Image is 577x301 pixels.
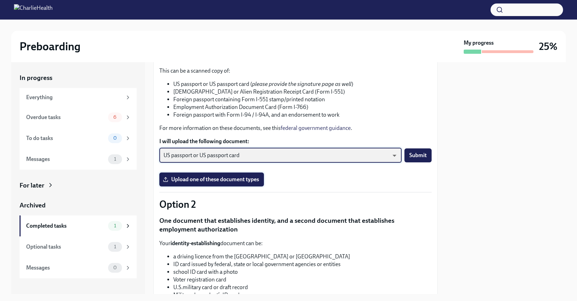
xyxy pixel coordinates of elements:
[164,176,259,183] span: Upload one of these document types
[26,264,105,272] div: Messages
[173,276,432,284] li: Voter registration card
[20,107,137,128] a: Overdue tasks6
[173,111,432,119] li: Foreign passport with Form I-94 / I-94A, and an endorsement to work
[170,240,220,247] strong: identity-establishing
[159,124,432,132] p: For more information on these documents, see this .
[539,40,557,53] h3: 25%
[26,155,105,163] div: Messages
[20,201,137,210] a: Archived
[110,223,120,228] span: 1
[159,67,432,75] p: This can be a scanned copy of:
[464,39,494,47] strong: My progress
[409,152,427,159] span: Submit
[20,73,137,82] a: In progress
[20,39,81,53] h2: Preboarding
[159,148,402,163] div: US passport or US passport card
[26,134,105,142] div: To do tasks
[26,94,122,101] div: Everything
[110,156,120,162] span: 1
[173,291,432,299] li: Military dependent’s ID card
[20,181,44,190] div: For later
[20,88,137,107] a: Everything
[173,260,432,268] li: ID card issued by federal, state or local government agencies or entities
[173,284,432,291] li: U.S.military card or draft record
[173,103,432,111] li: Employment Authorization Document Card (Form I-766)
[26,113,105,121] div: Overdue tasks
[110,244,120,249] span: 1
[173,268,432,276] li: school ID card with a photo
[109,115,121,120] span: 6
[404,148,432,162] button: Submit
[159,172,264,186] label: Upload one of these document types
[173,80,432,88] li: US passport or US passport card ( )
[20,236,137,257] a: Optional tasks1
[173,96,432,103] li: Foreign passport containing Form I-551 stamp/printed notation
[159,240,432,247] p: Your document can be:
[109,265,121,270] span: 0
[252,81,351,87] em: please provide the signature page as well
[173,88,432,96] li: [DEMOGRAPHIC_DATA] or Alien Registration Receipt Card (Form I-551)
[26,243,105,251] div: Optional tasks
[159,198,432,211] p: Option 2
[159,138,432,145] label: I will upload the following document:
[109,135,121,141] span: 0
[20,128,137,149] a: To do tasks0
[281,125,351,131] a: federal government guidance
[159,216,432,234] p: One document that establishes identity, and a second document that establishes employment authori...
[173,253,432,260] li: a driving licence from the [GEOGRAPHIC_DATA] or [GEOGRAPHIC_DATA]
[26,222,105,230] div: Completed tasks
[20,215,137,236] a: Completed tasks1
[20,149,137,170] a: Messages1
[20,181,137,190] a: For later
[20,257,137,278] a: Messages0
[14,4,53,15] img: CharlieHealth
